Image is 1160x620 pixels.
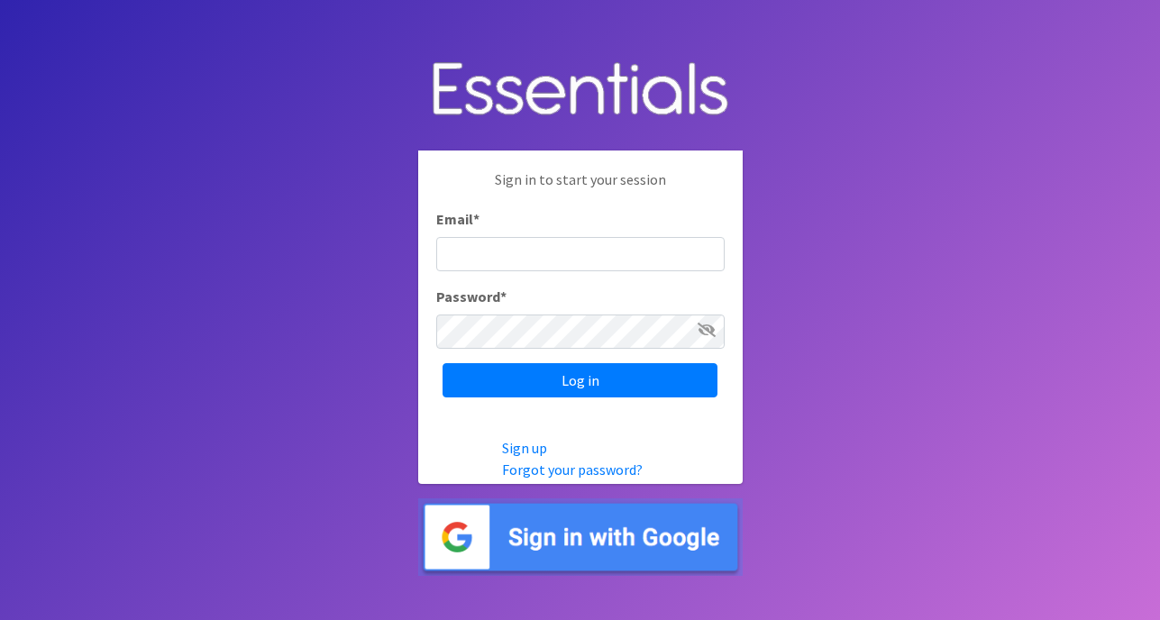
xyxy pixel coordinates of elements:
[502,439,547,457] a: Sign up
[473,210,480,228] abbr: required
[443,363,717,397] input: Log in
[500,287,507,305] abbr: required
[436,169,725,208] p: Sign in to start your session
[502,460,643,479] a: Forgot your password?
[418,44,743,137] img: Human Essentials
[418,498,743,577] img: Sign in with Google
[436,286,507,307] label: Password
[436,208,480,230] label: Email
